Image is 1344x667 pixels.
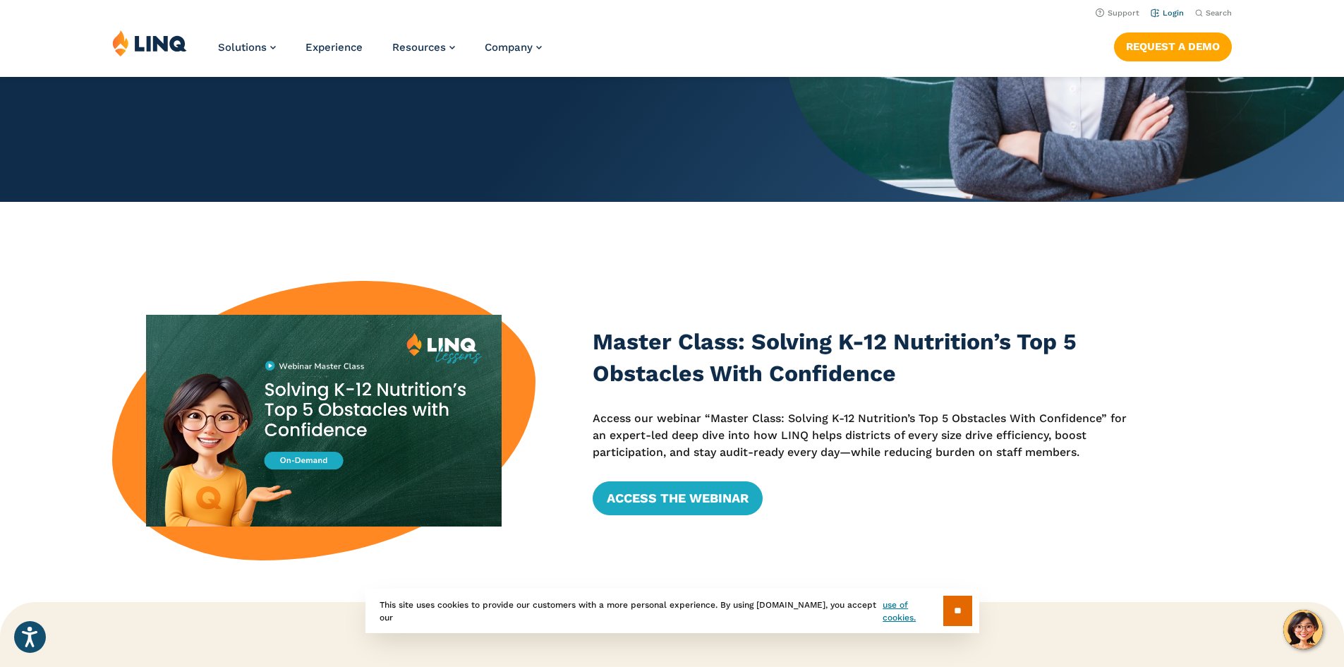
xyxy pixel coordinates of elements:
a: Support [1096,8,1139,18]
span: Company [485,41,533,54]
div: This site uses cookies to provide our customers with a more personal experience. By using [DOMAIN... [365,589,979,633]
a: Solutions [218,41,276,54]
a: Resources [392,41,455,54]
a: Login [1151,8,1184,18]
a: Experience [305,41,363,54]
a: Access the Webinar [593,481,763,515]
nav: Button Navigation [1114,30,1232,61]
a: Company [485,41,542,54]
nav: Primary Navigation [218,30,542,76]
button: Open Search Bar [1195,8,1232,18]
img: LINQ | K‑12 Software [112,30,187,56]
a: use of cookies. [883,599,943,624]
p: Access our webinar “Master Class: Solving K-12 Nutrition’s Top 5 Obstacles With Confidence” for a... [593,410,1136,462]
span: Solutions [218,41,267,54]
button: Hello, have a question? Let’s chat. [1283,610,1323,649]
span: Search [1206,8,1232,18]
span: Resources [392,41,446,54]
h3: Master Class: Solving K-12 Nutrition’s Top 5 Obstacles With Confidence [593,326,1136,390]
a: Request a Demo [1114,32,1232,61]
